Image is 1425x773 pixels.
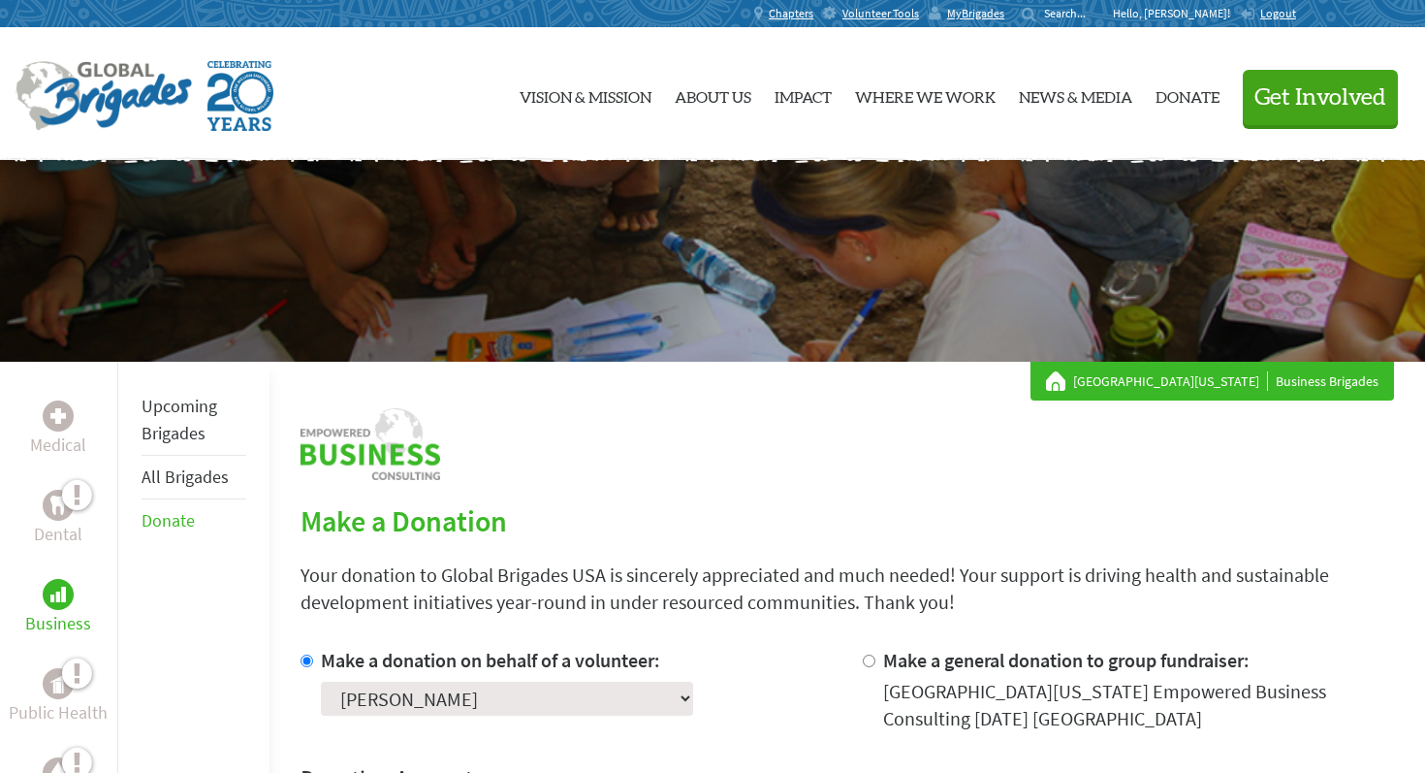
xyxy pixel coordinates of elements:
[25,579,91,637] a: BusinessBusiness
[1260,6,1296,20] span: Logout
[25,610,91,637] p: Business
[43,668,74,699] div: Public Health
[9,668,108,726] a: Public HealthPublic Health
[9,699,108,726] p: Public Health
[1254,86,1386,110] span: Get Involved
[34,490,82,548] a: DentalDental
[855,44,996,145] a: Where We Work
[1243,70,1398,125] button: Get Involved
[50,587,66,602] img: Business
[142,499,246,542] li: Donate
[883,678,1394,732] div: [GEOGRAPHIC_DATA][US_STATE] Empowered Business Consulting [DATE] [GEOGRAPHIC_DATA]
[16,61,192,131] img: Global Brigades Logo
[520,44,651,145] a: Vision & Mission
[43,579,74,610] div: Business
[50,496,66,514] img: Dental
[43,401,74,432] div: Medical
[1156,44,1219,145] a: Donate
[142,385,246,456] li: Upcoming Brigades
[30,401,86,459] a: MedicalMedical
[675,44,751,145] a: About Us
[769,6,813,21] span: Chapters
[775,44,832,145] a: Impact
[1113,6,1240,21] p: Hello, [PERSON_NAME]!
[207,61,273,131] img: Global Brigades Celebrating 20 Years
[883,648,1250,672] label: Make a general donation to group fundraiser:
[43,490,74,521] div: Dental
[1240,6,1296,21] a: Logout
[50,408,66,424] img: Medical
[301,408,440,480] img: logo-business.png
[50,674,66,693] img: Public Health
[301,562,1394,616] p: Your donation to Global Brigades USA is sincerely appreciated and much needed! Your support is dr...
[142,395,217,444] a: Upcoming Brigades
[1073,371,1268,391] a: [GEOGRAPHIC_DATA][US_STATE]
[1046,371,1378,391] div: Business Brigades
[1019,44,1132,145] a: News & Media
[142,456,246,499] li: All Brigades
[301,503,1394,538] h2: Make a Donation
[34,521,82,548] p: Dental
[321,648,660,672] label: Make a donation on behalf of a volunteer:
[947,6,1004,21] span: MyBrigades
[142,466,229,488] a: All Brigades
[842,6,919,21] span: Volunteer Tools
[142,509,195,531] a: Donate
[30,432,86,459] p: Medical
[1044,6,1099,20] input: Search...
